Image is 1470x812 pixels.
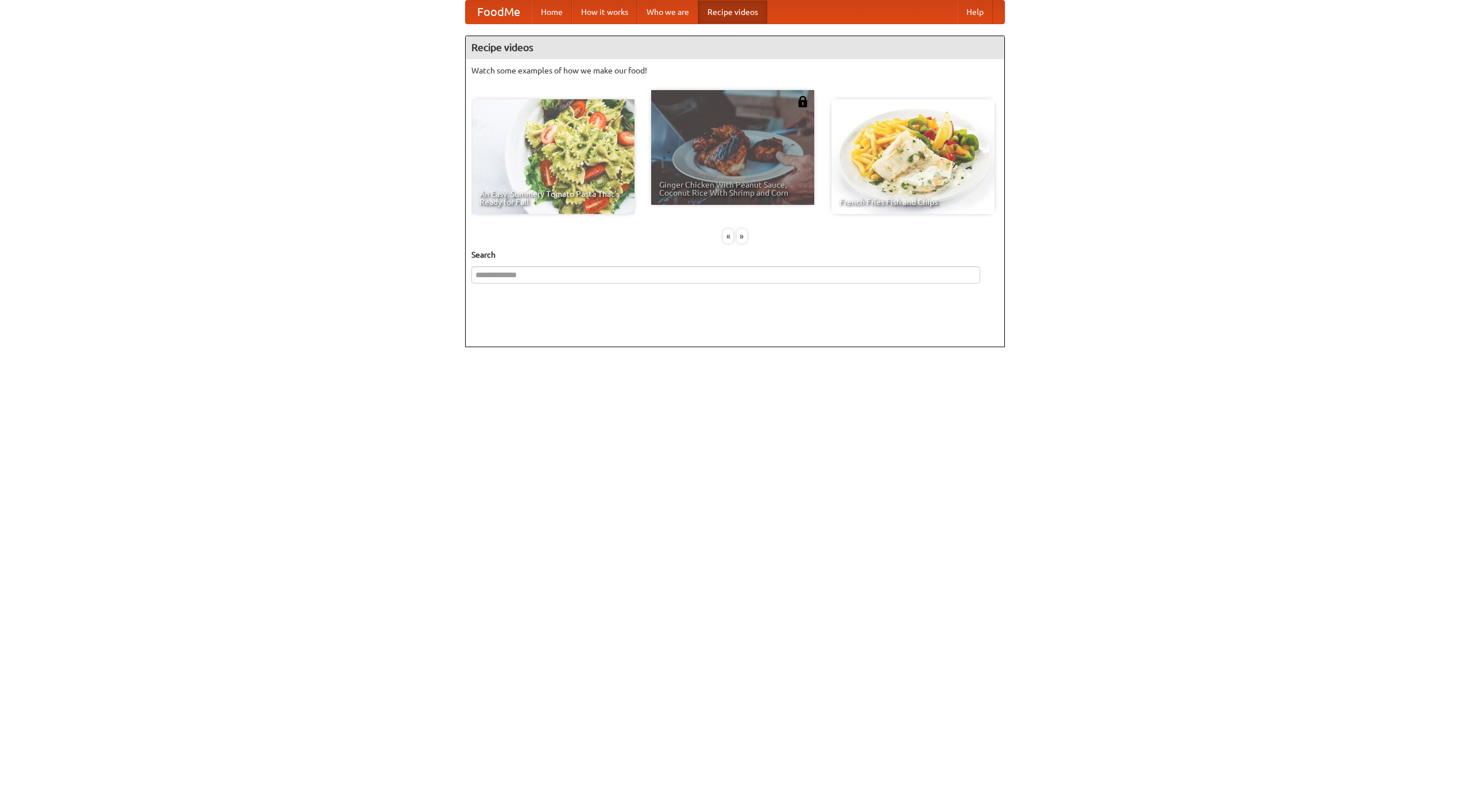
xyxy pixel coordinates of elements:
[831,99,995,214] a: French Fries Fish and Chips
[737,229,747,243] div: »
[572,1,637,24] a: How it works
[637,1,698,24] a: Who we are
[466,36,1004,59] h4: Recipe videos
[840,198,987,206] span: French Fries Fish and Chips
[471,99,635,214] a: An Easy, Summery Tomato Pasta That's Ready for Fall
[797,96,808,107] img: 483408.png
[957,1,993,24] a: Help
[532,1,572,24] a: Home
[698,1,767,24] a: Recipe videos
[479,190,626,206] span: An Easy, Summery Tomato Pasta That's Ready for Fall
[466,1,532,24] a: FoodMe
[723,229,733,243] div: «
[471,65,999,76] p: Watch some examples of how we make our food!
[471,249,999,261] h5: Search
